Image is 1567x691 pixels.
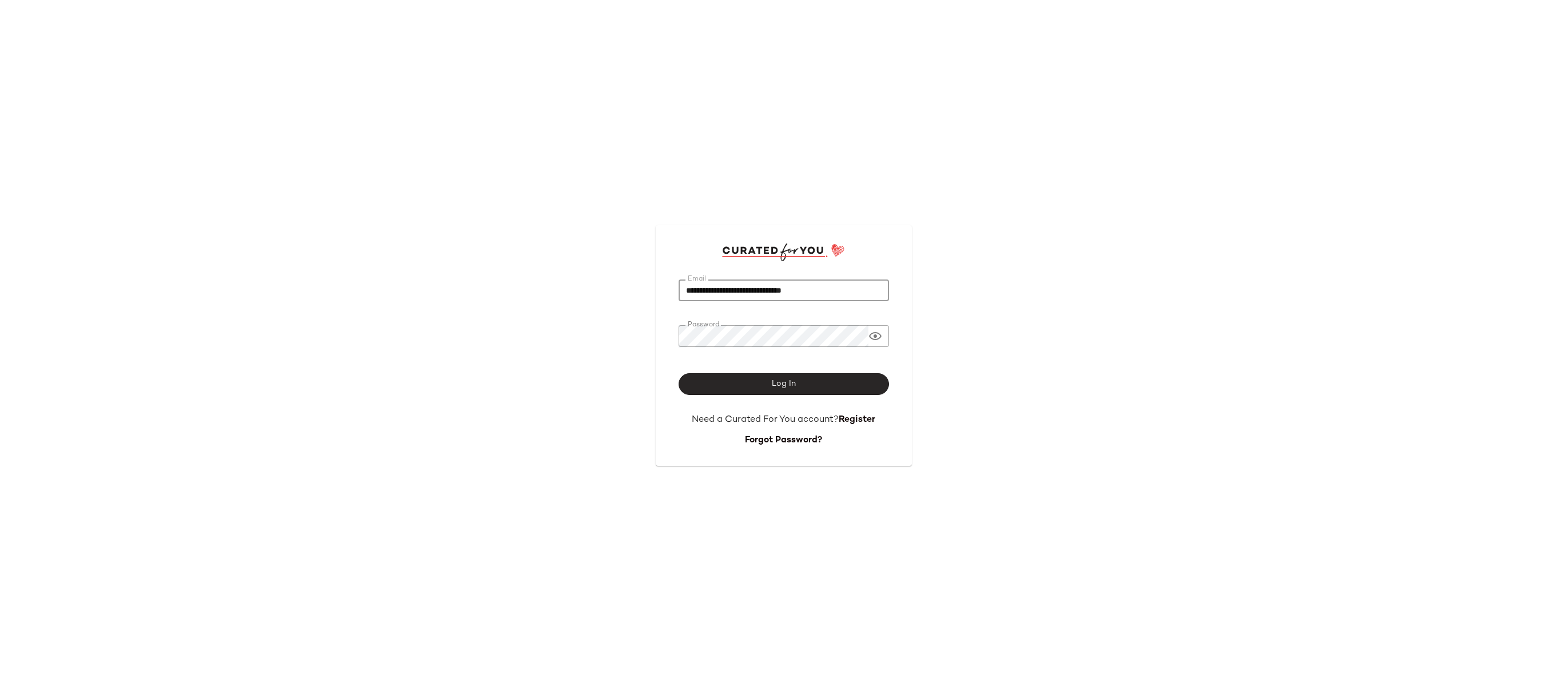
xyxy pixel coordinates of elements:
span: Log In [771,380,796,389]
a: Register [839,415,875,425]
a: Forgot Password? [745,436,822,445]
span: Need a Curated For You account? [692,415,839,425]
button: Log In [679,373,889,395]
img: cfy_login_logo.DGdB1djN.svg [722,243,845,261]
